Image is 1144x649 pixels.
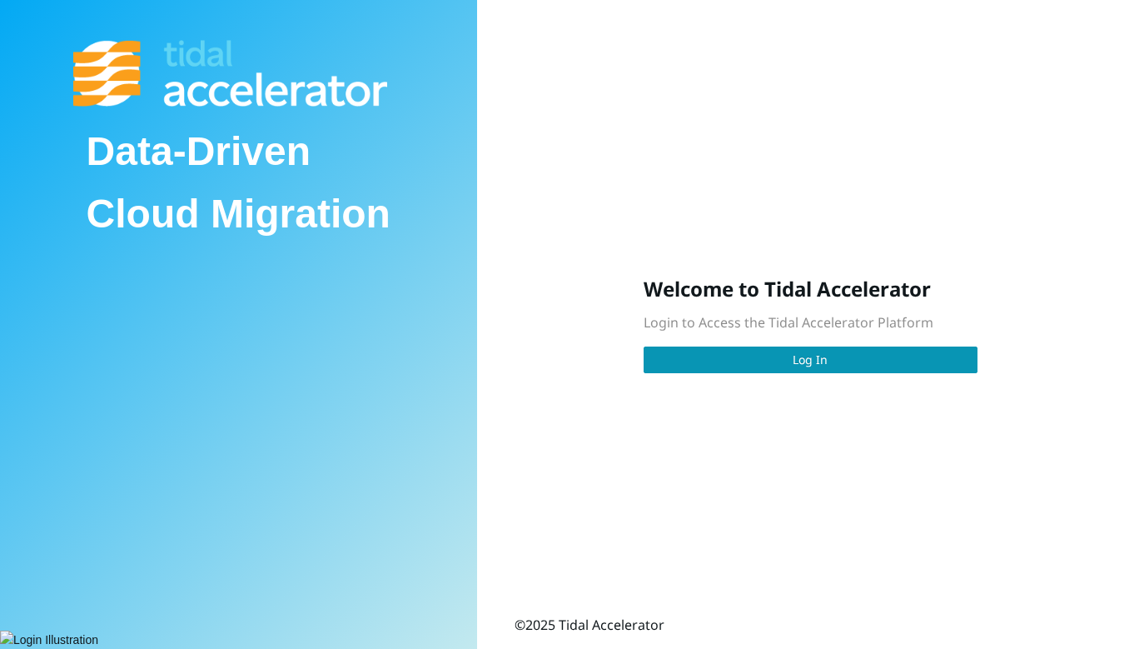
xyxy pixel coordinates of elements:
img: Tidal Accelerator Logo [73,40,387,107]
button: Log In [644,347,977,373]
div: © 2025 Tidal Accelerator [515,615,664,636]
h3: Welcome to Tidal Accelerator [644,276,977,302]
div: Data-Driven Cloud Migration [73,107,404,259]
span: Login to Access the Tidal Accelerator Platform [644,313,933,332]
span: Log In [793,351,828,369]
